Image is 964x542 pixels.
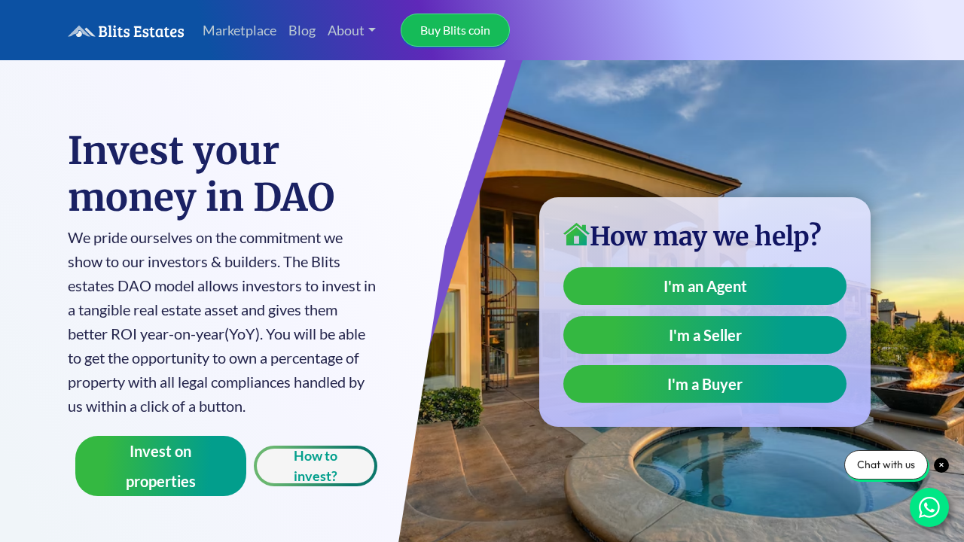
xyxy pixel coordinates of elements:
button: How to invest? [254,446,377,486]
a: Buy Blits coin [401,14,510,47]
img: logo.6a08bd47fd1234313fe35534c588d03a.svg [68,25,185,38]
p: We pride ourselves on the commitment we show to our investors & builders. The Blits estates DAO m... [68,225,377,418]
button: Invest on properties [75,436,246,496]
a: Blog [282,14,322,47]
img: home-icon [563,223,590,245]
a: I'm a Buyer [563,365,847,403]
div: Chat with us [844,450,928,480]
a: I'm a Seller [563,316,847,354]
a: I'm an Agent [563,267,847,305]
h1: Invest your money in DAO [68,128,377,221]
a: Marketplace [197,14,282,47]
a: About [322,14,382,47]
h3: How may we help? [563,221,847,252]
